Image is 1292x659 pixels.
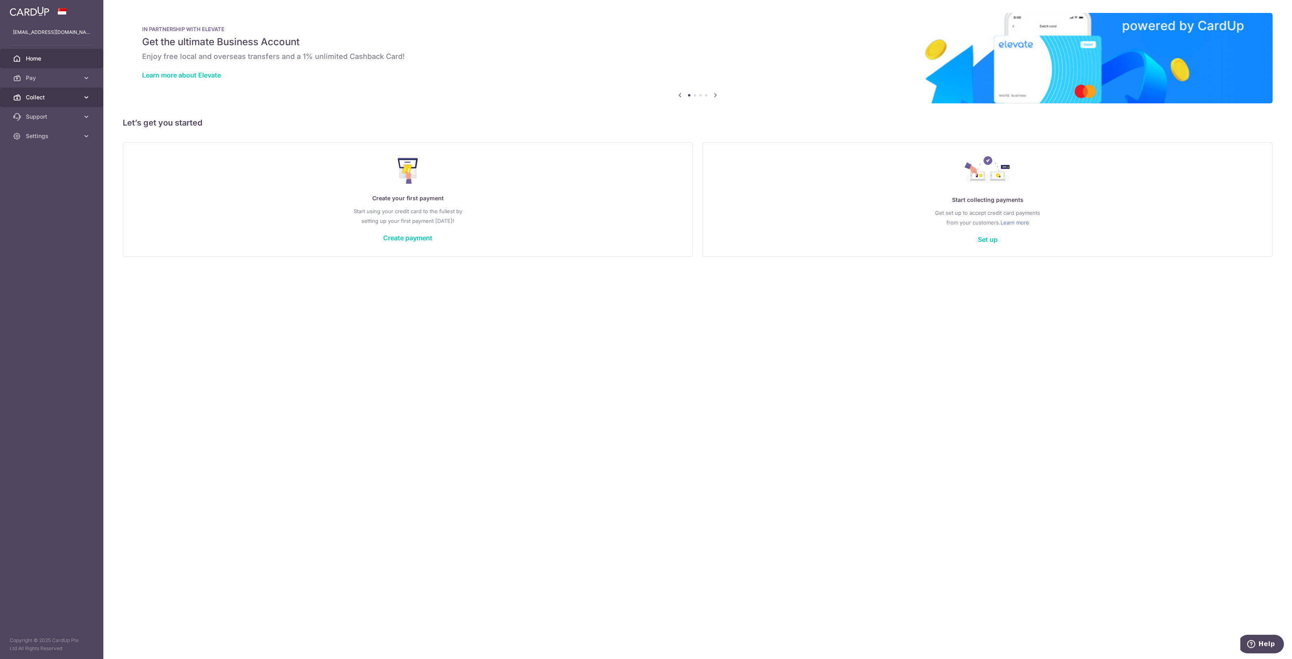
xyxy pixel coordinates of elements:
[139,193,676,203] p: Create your first payment
[1000,218,1029,227] a: Learn more
[26,113,79,121] span: Support
[123,13,1273,103] img: Renovation banner
[719,195,1256,205] p: Start collecting payments
[383,234,432,242] a: Create payment
[26,55,79,63] span: Home
[965,156,1011,185] img: Collect Payment
[123,116,1273,129] h5: Let’s get you started
[978,235,998,243] a: Set up
[142,52,1253,61] h6: Enjoy free local and overseas transfers and a 1% unlimited Cashback Card!
[26,132,79,140] span: Settings
[142,26,1253,32] p: IN PARTNERSHIP WITH ELEVATE
[719,208,1256,227] p: Get set up to accept credit card payments from your customers.
[139,206,676,226] p: Start using your credit card to the fullest by setting up your first payment [DATE]!
[26,74,79,82] span: Pay
[142,71,221,79] a: Learn more about Elevate
[10,6,49,16] img: CardUp
[13,28,90,36] p: [EMAIL_ADDRESS][DOMAIN_NAME]
[398,158,418,184] img: Make Payment
[26,93,79,101] span: Collect
[1240,635,1284,655] iframe: Opens a widget where you can find more information
[142,36,1253,48] h5: Get the ultimate Business Account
